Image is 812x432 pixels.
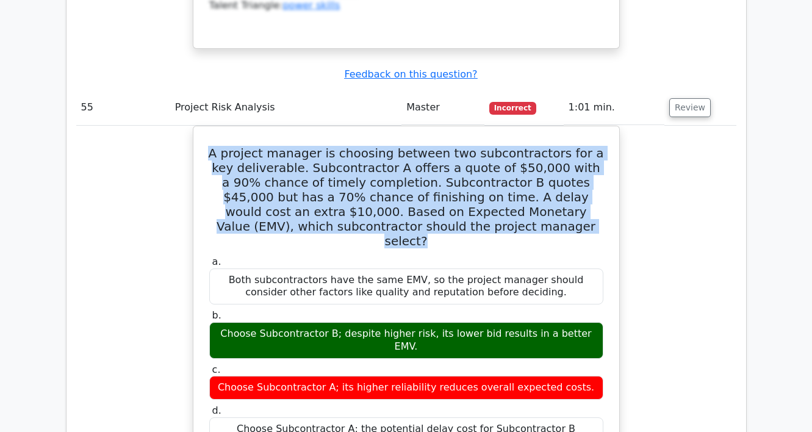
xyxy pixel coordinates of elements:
[564,90,664,125] td: 1:01 min.
[401,90,484,125] td: Master
[208,146,605,248] h5: A project manager is choosing between two subcontractors for a key deliverable. Subcontractor A o...
[209,268,603,305] div: Both subcontractors have the same EMV, so the project manager should consider other factors like ...
[212,364,221,375] span: c.
[170,90,401,125] td: Project Risk Analysis
[669,98,711,117] button: Review
[212,309,221,321] span: b.
[209,322,603,359] div: Choose Subcontractor B; despite higher risk, its lower bid results in a better EMV.
[344,68,477,80] a: Feedback on this question?
[209,376,603,400] div: Choose Subcontractor A; its higher reliability reduces overall expected costs.
[489,102,536,114] span: Incorrect
[212,405,221,416] span: d.
[212,256,221,267] span: a.
[76,90,170,125] td: 55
